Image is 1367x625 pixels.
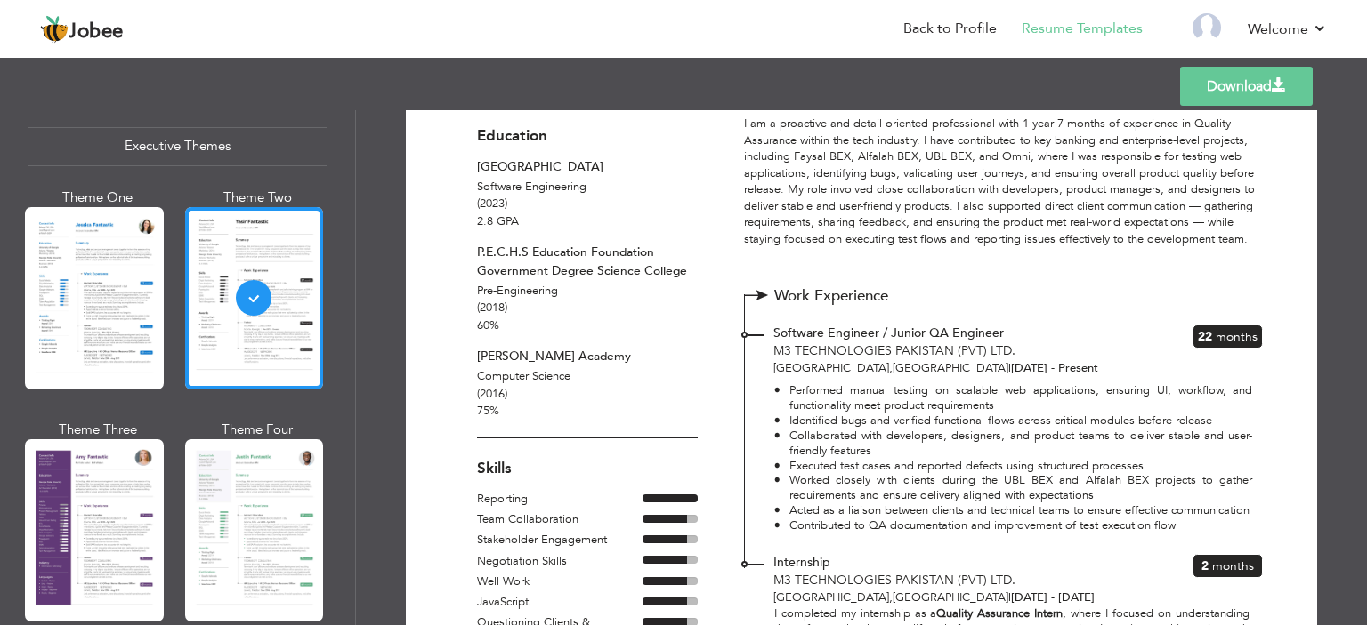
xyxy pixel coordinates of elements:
div: Theme One [28,188,167,207]
div: [GEOGRAPHIC_DATA] [477,158,698,177]
div: Team Collaboration [477,511,643,529]
div: Theme Four [189,421,328,439]
span: [GEOGRAPHIC_DATA] [GEOGRAPHIC_DATA] [773,589,1008,605]
strong: Quality Assurance Intern [936,605,1063,621]
p: Worked closely with clients during the UBL BEX and Alfalah BEX projects to gather requirements an... [789,473,1253,503]
img: jobee.io [40,15,69,44]
div: JavaScript [477,594,643,612]
p: Identified bugs and verified functional flows across critical modules before release [789,413,1253,429]
div: P.E.C.H.S Education Foundation Government Degree Science College [477,244,698,280]
span: Months [1216,328,1258,345]
span: 2 [1201,557,1209,574]
div: [PERSON_NAME] Academy [477,348,698,366]
div: Stakeholder Engagement [477,532,643,549]
span: 22 [1198,328,1212,345]
p: Executed test cases and reported defects using structured processes [789,459,1253,474]
div: Theme Two [189,188,328,207]
div: Reporting [477,491,643,509]
a: Back to Profile [903,19,997,39]
p: I am a proactive and detail-oriented professional with 1 year 7 months of experience in Quality A... [744,116,1262,248]
span: Software Engineering [477,179,586,195]
span: [DATE] - [DATE] [1008,589,1095,605]
div: Well Work [477,573,643,591]
span: Computer Science [477,368,570,384]
h3: Education [477,128,698,145]
p: Acted as a liaison between clients and technical teams to ensure effective communication [789,503,1253,518]
span: 75% [477,403,499,419]
span: , [889,360,893,376]
span: 2.8 GPA [477,213,519,229]
div: Theme Three [28,421,167,439]
span: 60% [477,317,499,333]
a: Welcome [1248,19,1327,40]
p: Collaborated with developers, designers, and product teams to deliver stable and user-friendly fe... [789,429,1253,459]
span: Pre-Engineering [477,283,558,299]
span: Jobee [69,22,124,42]
a: Resume Templates [1022,19,1143,39]
h3: Skills [477,461,698,477]
span: M3 Technologies Pakistan (Pvt) Ltd. [773,572,1015,589]
span: Months [1212,557,1254,574]
span: (2023) [477,196,507,212]
p: Contributed to QA documentation and improvement of test execution flow [789,518,1253,533]
span: (2018) [477,300,507,316]
div: Executive Themes [28,127,327,165]
a: Jobee [40,15,124,44]
span: | [1008,589,1011,605]
span: Software Engineer / Junior QA Engineer [773,325,1004,341]
p: Performed manual testing on scalable web applications, ensuring UI, workflow, and functionality m... [789,383,1253,413]
span: M3 Technologies Pakistan (Pvt) Ltd. [773,342,1015,359]
div: Negotiation Skills [477,553,643,571]
span: | [1008,360,1011,376]
a: Download [1180,67,1313,106]
span: (2016) [477,386,507,402]
span: Internship [773,554,830,571]
span: [DATE] - Present [1008,360,1098,376]
span: Work Experience [774,288,925,305]
img: Profile Img [1193,13,1221,42]
span: , [889,589,893,605]
span: [GEOGRAPHIC_DATA] [GEOGRAPHIC_DATA] [773,360,1008,376]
